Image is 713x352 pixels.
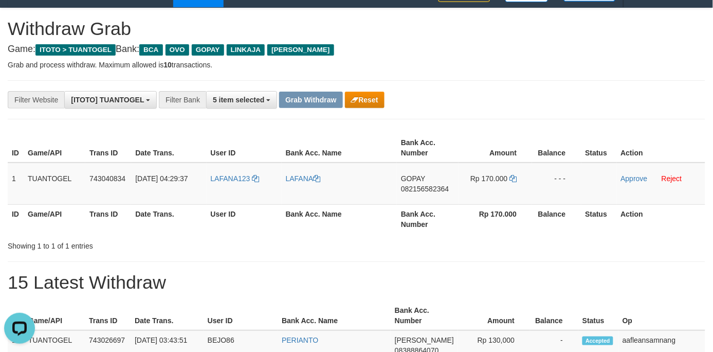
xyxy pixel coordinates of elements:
th: Trans ID [85,204,131,234]
th: Balance [532,133,581,163]
span: ITOTO > TUANTOGEL [35,44,116,56]
h4: Game: Bank: [8,44,705,55]
span: GOPAY [401,174,425,183]
th: Status [581,133,617,163]
a: LAFANA [286,174,321,183]
button: Grab Withdraw [279,92,342,108]
span: [ITOTO] TUANTOGEL [71,96,144,104]
span: [PERSON_NAME] [267,44,334,56]
span: [PERSON_NAME] [395,336,454,344]
div: Filter Bank [159,91,206,109]
th: Action [617,133,705,163]
th: Bank Acc. Name [278,301,391,330]
span: Rp 170.000 [470,174,507,183]
a: Reject [662,174,682,183]
th: Status [581,204,617,234]
th: Bank Acc. Number [397,133,459,163]
th: Trans ID [85,133,131,163]
p: Grab and process withdraw. Maximum allowed is transactions. [8,60,705,70]
td: 1 [8,163,24,205]
th: Action [617,204,705,234]
strong: 10 [163,61,172,69]
th: Bank Acc. Number [397,204,459,234]
th: Date Trans. [131,204,206,234]
button: Open LiveChat chat widget [4,4,35,35]
a: PERIANTO [282,336,318,344]
button: Reset [345,92,385,108]
th: User ID [204,301,278,330]
th: ID [8,204,24,234]
span: LAFANA123 [211,174,250,183]
th: Game/API [24,133,85,163]
th: User ID [207,133,282,163]
th: Date Trans. [131,133,206,163]
span: 743040834 [89,174,125,183]
th: ID [8,301,24,330]
th: Amount [459,133,532,163]
th: Bank Acc. Name [282,133,397,163]
td: TUANTOGEL [24,163,85,205]
a: Copy 170000 to clipboard [509,174,517,183]
a: LAFANA123 [211,174,260,183]
button: 5 item selected [206,91,277,109]
span: OVO [166,44,189,56]
th: Rp 170.000 [459,204,532,234]
th: Game/API [24,204,85,234]
td: - - - [532,163,581,205]
span: BCA [139,44,162,56]
th: Balance [532,204,581,234]
th: ID [8,133,24,163]
th: Op [618,301,705,330]
a: Approve [621,174,648,183]
th: Amount [458,301,530,330]
h1: Withdraw Grab [8,19,705,39]
div: Showing 1 to 1 of 1 entries [8,237,289,251]
span: [DATE] 04:29:37 [135,174,188,183]
th: Balance [530,301,578,330]
span: LINKAJA [227,44,265,56]
th: Bank Acc. Name [282,204,397,234]
span: Copy 082156582364 to clipboard [401,185,449,193]
th: Status [578,301,618,330]
th: Bank Acc. Number [391,301,458,330]
span: Accepted [582,337,613,345]
th: Date Trans. [131,301,204,330]
button: [ITOTO] TUANTOGEL [64,91,157,109]
div: Filter Website [8,91,64,109]
span: 5 item selected [213,96,264,104]
h1: 15 Latest Withdraw [8,272,705,293]
span: GOPAY [192,44,224,56]
th: User ID [207,204,282,234]
th: Trans ID [85,301,131,330]
th: Game/API [24,301,85,330]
